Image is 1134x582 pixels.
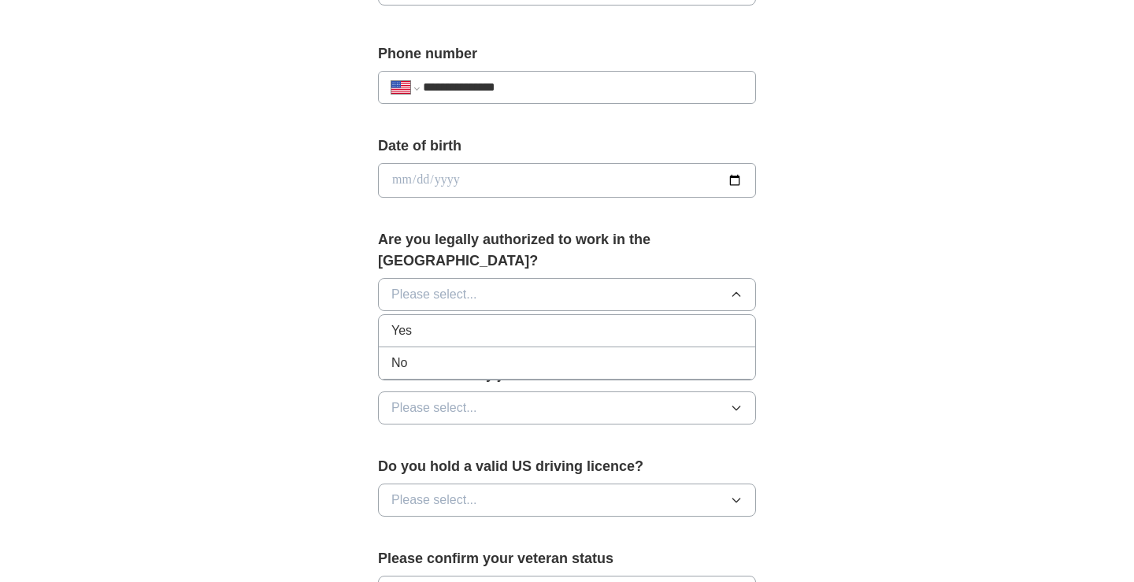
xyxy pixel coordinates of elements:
[378,456,756,477] label: Do you hold a valid US driving licence?
[391,399,477,417] span: Please select...
[378,135,756,157] label: Date of birth
[391,354,407,373] span: No
[378,391,756,424] button: Please select...
[378,278,756,311] button: Please select...
[391,321,412,340] span: Yes
[378,548,756,569] label: Please confirm your veteran status
[378,229,756,272] label: Are you legally authorized to work in the [GEOGRAPHIC_DATA]?
[391,491,477,510] span: Please select...
[378,484,756,517] button: Please select...
[378,43,756,65] label: Phone number
[391,285,477,304] span: Please select...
